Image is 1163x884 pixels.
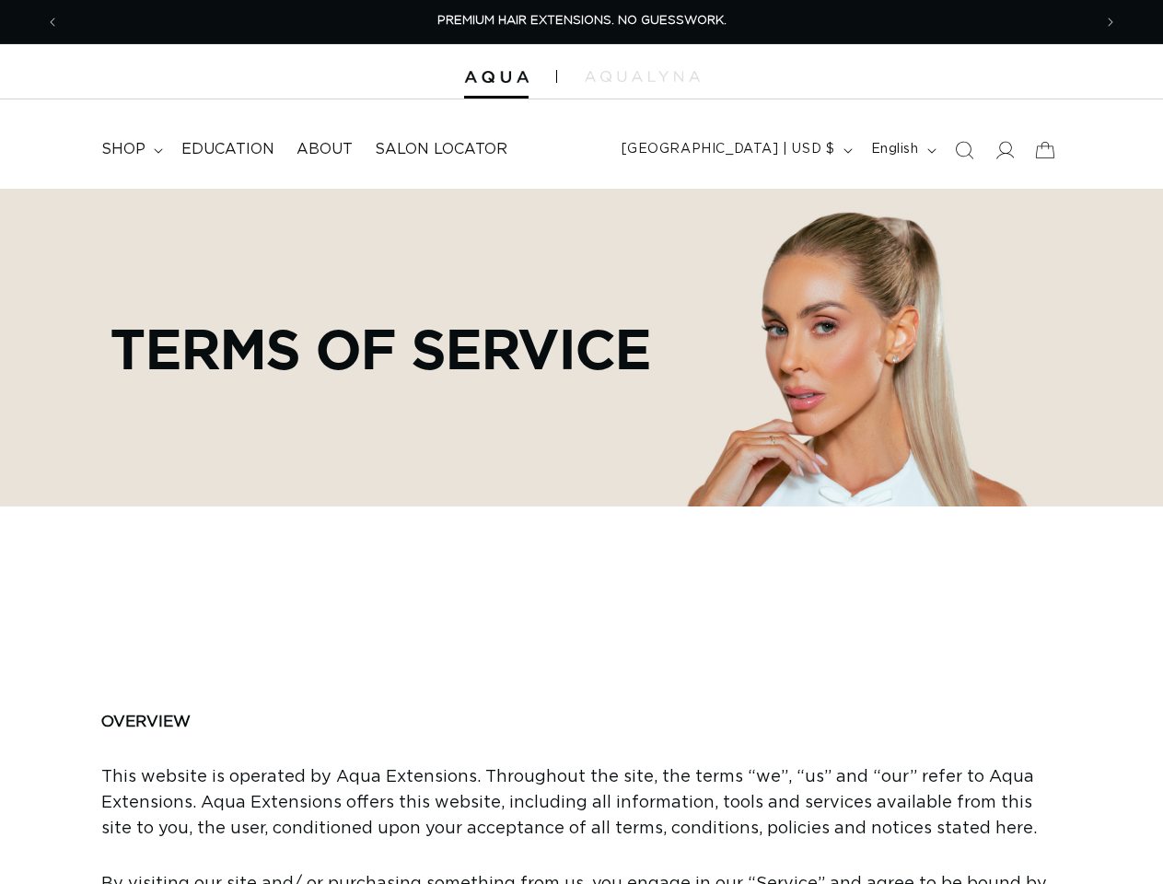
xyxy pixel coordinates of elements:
span: Salon Locator [375,140,507,159]
summary: shop [90,129,170,170]
summary: Search [944,130,984,170]
p: Terms of service [110,317,651,379]
img: Aqua Hair Extensions [464,71,529,84]
img: aqualyna.com [585,71,700,82]
span: This website is operated by Aqua Extensions. Throughout the site, the terms “we”, “us” and “our” ... [101,769,1037,837]
button: [GEOGRAPHIC_DATA] | USD $ [611,133,860,168]
a: About [285,129,364,170]
span: English [871,140,919,159]
b: OVERVIEW [101,714,191,729]
a: Salon Locator [364,129,518,170]
span: Education [181,140,274,159]
span: [GEOGRAPHIC_DATA] | USD $ [622,140,835,159]
a: Education [170,129,285,170]
button: Previous announcement [32,5,73,40]
span: shop [101,140,145,159]
span: PREMIUM HAIR EXTENSIONS. NO GUESSWORK. [437,15,727,27]
button: Next announcement [1090,5,1131,40]
span: About [297,140,353,159]
button: English [860,133,944,168]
